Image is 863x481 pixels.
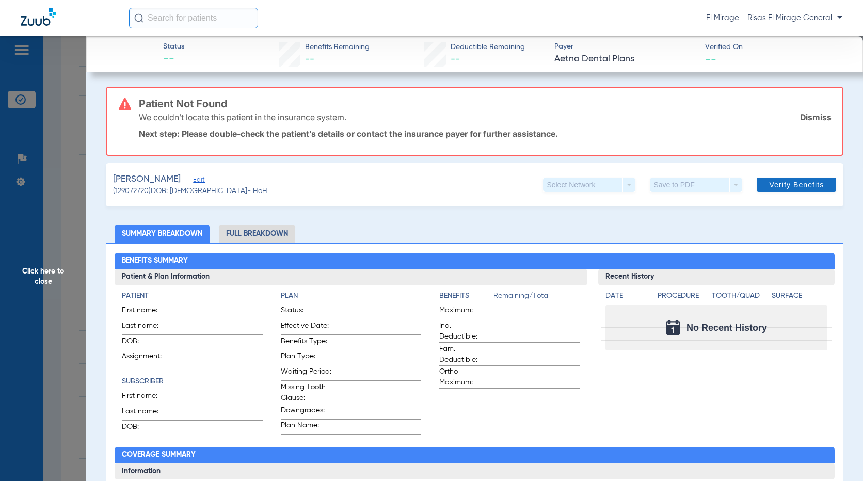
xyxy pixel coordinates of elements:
span: No Recent History [686,323,767,333]
app-breakdown-title: Benefits [439,291,493,305]
span: Benefits Remaining [305,42,370,53]
span: Verified On [705,42,846,53]
h4: Tooth/Quad [712,291,768,301]
app-breakdown-title: Date [605,291,649,305]
span: Deductible Remaining [451,42,525,53]
span: Remaining/Total [493,291,580,305]
span: DOB: [122,336,172,350]
h3: Information [115,463,835,479]
p: We couldn’t locate this patient in the insurance system. [139,112,346,122]
li: Summary Breakdown [115,225,210,243]
app-breakdown-title: Procedure [658,291,708,305]
span: Assignment: [122,351,172,365]
span: -- [705,54,716,65]
span: Ortho Maximum: [439,366,490,388]
h4: Plan [281,291,422,301]
img: Zuub Logo [21,8,56,26]
a: Dismiss [800,112,832,122]
span: Status [163,41,184,52]
span: Last name: [122,406,172,420]
span: -- [451,55,460,64]
span: -- [305,55,314,64]
img: Calendar [666,320,680,335]
span: Maximum: [439,305,490,319]
img: Search Icon [134,13,143,23]
span: Ind. Deductible: [439,320,490,342]
h4: Benefits [439,291,493,301]
app-breakdown-title: Tooth/Quad [712,291,768,305]
h4: Subscriber [122,376,263,387]
button: Verify Benefits [757,178,836,192]
h4: Surface [772,291,827,301]
span: First name: [122,305,172,319]
span: Benefits Type: [281,336,331,350]
h4: Procedure [658,291,708,301]
h2: Benefits Summary [115,253,835,269]
span: (129072720) DOB: [DEMOGRAPHIC_DATA] - HoH [113,186,267,197]
span: [PERSON_NAME] [113,173,181,186]
span: -- [163,53,184,67]
iframe: Chat Widget [811,431,863,481]
span: Last name: [122,320,172,334]
span: Verify Benefits [769,181,824,189]
h3: Patient Not Found [139,99,832,109]
h2: Coverage Summary [115,447,835,463]
img: error-icon [119,98,131,110]
span: DOB: [122,422,172,436]
span: Missing Tooth Clause: [281,382,331,404]
h3: Recent History [598,269,835,285]
app-breakdown-title: Surface [772,291,827,305]
li: Full Breakdown [219,225,295,243]
span: Edit [193,176,202,186]
span: Fam. Deductible: [439,344,490,365]
span: Status: [281,305,331,319]
span: First name: [122,391,172,405]
span: Aetna Dental Plans [554,53,696,66]
span: El Mirage - Risas El Mirage General [706,13,842,23]
span: Downgrades: [281,405,331,419]
span: Plan Type: [281,351,331,365]
h3: Patient & Plan Information [115,269,587,285]
span: Plan Name: [281,420,331,434]
span: Effective Date: [281,320,331,334]
p: Next step: Please double-check the patient’s details or contact the insurance payer for further a... [139,129,832,139]
h4: Date [605,291,649,301]
span: Payer [554,41,696,52]
span: Waiting Period: [281,366,331,380]
input: Search for patients [129,8,258,28]
h4: Patient [122,291,263,301]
